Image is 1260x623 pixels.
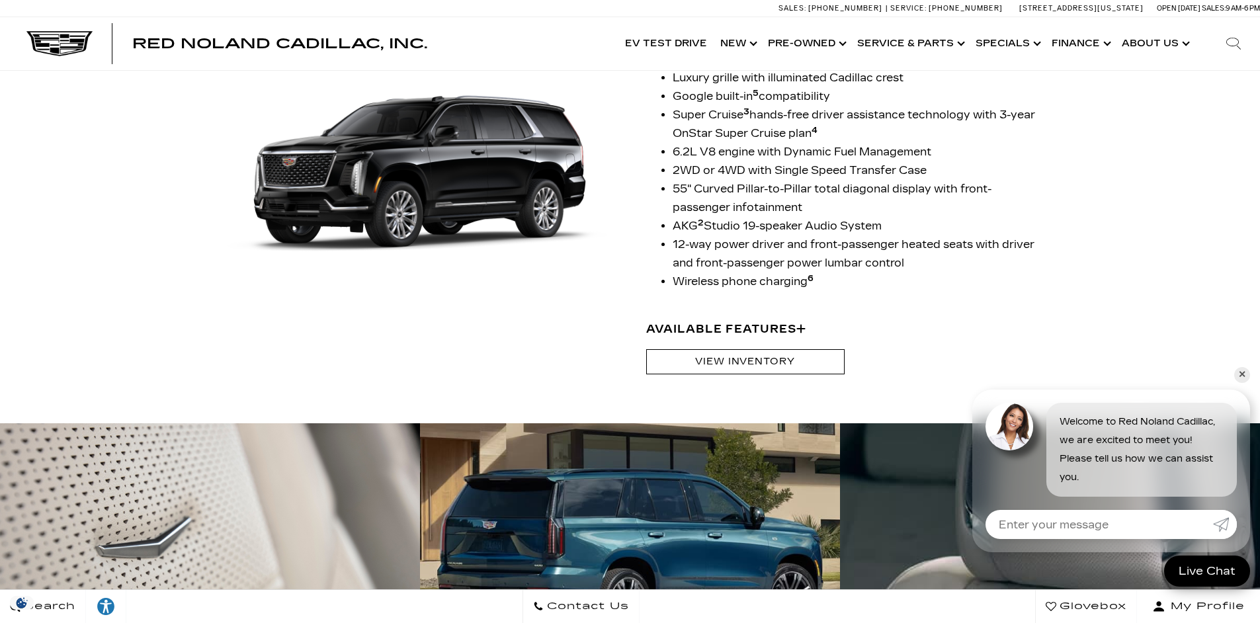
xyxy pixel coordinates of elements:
input: Enter your message [986,510,1213,539]
a: Service: [PHONE_NUMBER] [886,5,1006,12]
li: Luxury grille with illuminated Cadillac crest [673,69,1041,87]
sup: 2 [698,218,704,228]
span: Search [21,597,75,616]
a: EV Test Drive [618,17,714,70]
span: Service: [890,4,927,13]
div: Explore your accessibility options [86,597,126,616]
img: Opt-Out Icon [7,596,37,610]
a: 6 [808,275,814,288]
sup: 6 [808,274,814,283]
a: Specials [969,17,1045,70]
span: My Profile [1165,597,1245,616]
li: 55" Curved Pillar-to-Pillar total diagonal display with front-passenger infotainment [673,180,1041,217]
sup: 4 [812,126,818,135]
a: AVAILABLE FEATURES [646,323,806,335]
li: 6.2L V8 engine with Dynamic Fuel Management [673,143,1041,161]
sup: 5 [753,89,759,98]
li: 2WD or 4WD with Single Speed Transfer Case [673,161,1041,180]
img: Cadillac Dark Logo with Cadillac White Text [26,31,93,56]
div: Welcome to Red Noland Cadillac, we are excited to meet you! Please tell us how we can assist you. [1046,403,1237,497]
section: Click to Open Cookie Consent Modal [7,596,37,610]
a: Explore your accessibility options [86,590,126,623]
sup: 3 [743,107,749,116]
span: Contact Us [544,597,629,616]
li: Wireless phone charging [673,272,1041,291]
img: Agent profile photo [986,403,1033,450]
button: Open user profile menu [1137,590,1260,623]
li: 12-way power driver and front-passenger heated seats with driver and front-passenger power lumbar... [673,235,1041,272]
a: 2 [698,220,704,232]
a: 3 [743,108,749,121]
span: Open [DATE] [1157,4,1200,13]
a: Submit [1213,510,1237,539]
a: About Us [1115,17,1194,70]
li: AKG Studio 19-speaker Audio System [673,217,1041,235]
span: Sales: [778,4,806,13]
img: Luxury Trim [204,43,630,288]
span: Red Noland Cadillac, Inc. [132,36,427,52]
span: [PHONE_NUMBER] [808,4,882,13]
span: Sales: [1202,4,1226,13]
span: 9 AM-6 PM [1226,4,1260,13]
a: 5 [753,90,759,103]
a: View Inventory [646,349,845,374]
a: New [714,17,761,70]
a: Glovebox [1035,590,1137,623]
a: Live Chat [1164,556,1250,587]
a: 4 [812,127,818,140]
span: [PHONE_NUMBER] [929,4,1003,13]
a: Finance [1045,17,1115,70]
a: [STREET_ADDRESS][US_STATE] [1019,4,1144,13]
li: Google built-in compatibility [673,87,1041,106]
a: Service & Parts [851,17,969,70]
span: Live Chat [1172,563,1242,579]
div: Search [1207,17,1260,70]
li: Super Cruise hands-free driver assistance technology with 3-year OnStar Super Cruise plan [673,106,1041,143]
a: Pre-Owned [761,17,851,70]
a: Contact Us [523,590,640,623]
span: Glovebox [1056,597,1126,616]
a: Sales: [PHONE_NUMBER] [778,5,886,12]
a: Red Noland Cadillac, Inc. [132,37,427,50]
